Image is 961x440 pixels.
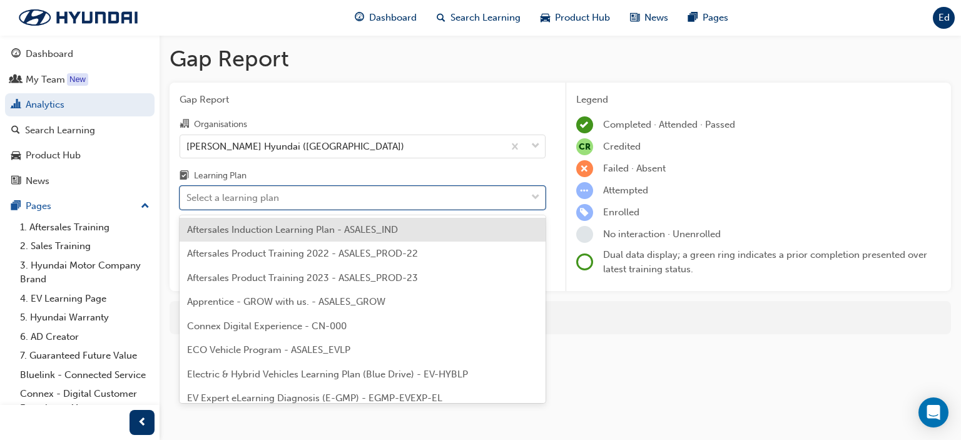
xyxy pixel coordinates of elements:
div: Pages [26,199,51,213]
a: search-iconSearch Learning [427,5,531,31]
div: My Team [26,73,65,87]
span: up-icon [141,198,150,215]
div: Dashboard [26,47,73,61]
span: Search Learning [450,11,521,25]
a: 5. Hyundai Warranty [15,308,155,327]
button: Ed [933,7,955,29]
div: For more in-depth analysis and data download, go to [179,310,942,325]
div: Select a learning plan [186,191,279,205]
a: Connex - Digital Customer Experience Management [15,384,155,417]
a: 4. EV Learning Page [15,289,155,309]
a: 3. Hyundai Motor Company Brand [15,256,155,289]
span: EV Expert eLearning Diagnosis (E-GMP) - EGMP-EVEXP-EL [187,392,442,404]
span: guage-icon [355,10,364,26]
a: news-iconNews [620,5,678,31]
span: Credited [603,141,641,152]
a: Analytics [5,93,155,116]
a: pages-iconPages [678,5,738,31]
span: pages-icon [688,10,698,26]
span: Ed [938,11,950,25]
a: 6. AD Creator [15,327,155,347]
span: null-icon [576,138,593,155]
span: Dashboard [369,11,417,25]
span: Enrolled [603,207,639,218]
span: pages-icon [11,201,21,212]
span: Product Hub [555,11,610,25]
span: ECO Vehicle Program - ASALES_EVLP [187,344,350,356]
span: learningRecordVerb_NONE-icon [576,226,593,243]
span: learningRecordVerb_ATTEMPT-icon [576,182,593,199]
span: Apprentice - GROW with us. - ASALES_GROW [187,296,385,307]
span: Dual data display; a green ring indicates a prior completion presented over latest training status. [603,249,927,275]
div: Learning Plan [194,170,247,182]
span: news-icon [630,10,639,26]
span: Attempted [603,185,648,196]
span: Aftersales Product Training 2023 - ASALES_PROD-23 [187,272,418,284]
span: organisation-icon [180,119,189,130]
span: learningRecordVerb_ENROLL-icon [576,204,593,221]
span: news-icon [11,176,21,187]
span: learningRecordVerb_FAIL-icon [576,160,593,177]
div: Tooltip anchor [67,73,88,86]
span: No interaction · Unenrolled [603,228,721,240]
button: Pages [5,195,155,218]
a: Product Hub [5,144,155,167]
span: car-icon [11,150,21,161]
a: Search Learning [5,119,155,142]
div: Legend [576,93,942,107]
span: search-icon [11,125,20,136]
a: News [5,170,155,193]
span: Aftersales Induction Learning Plan - ASALES_IND [187,224,398,235]
a: guage-iconDashboard [345,5,427,31]
div: Organisations [194,118,247,131]
span: learningplan-icon [180,171,189,182]
span: News [644,11,668,25]
span: Failed · Absent [603,163,666,174]
span: Pages [703,11,728,25]
div: Search Learning [25,123,95,138]
a: Bluelink - Connected Service [15,366,155,385]
a: 1. Aftersales Training [15,218,155,237]
div: Open Intercom Messenger [918,397,948,427]
span: prev-icon [138,415,147,431]
button: DashboardMy TeamAnalyticsSearch LearningProduct HubNews [5,40,155,195]
span: chart-icon [11,100,21,111]
span: Aftersales Product Training 2022 - ASALES_PROD-22 [187,248,418,259]
span: Gap Report [180,93,546,107]
span: search-icon [437,10,445,26]
span: learningRecordVerb_COMPLETE-icon [576,116,593,133]
span: guage-icon [11,49,21,60]
span: Connex Digital Experience - CN-000 [187,320,347,332]
span: Electric & Hybrid Vehicles Learning Plan (Blue Drive) - EV-HYBLP [187,369,468,380]
div: Product Hub [26,148,81,163]
div: News [26,174,49,188]
span: down-icon [531,138,540,155]
a: 7. Guaranteed Future Value [15,346,155,366]
div: [PERSON_NAME] Hyundai ([GEOGRAPHIC_DATA]) [186,139,404,153]
span: Completed · Attended · Passed [603,119,735,130]
img: Trak [6,4,150,31]
a: My Team [5,68,155,91]
h1: Gap Report [170,45,951,73]
span: people-icon [11,74,21,86]
span: down-icon [531,190,540,206]
a: Dashboard [5,43,155,66]
span: car-icon [541,10,550,26]
a: 2. Sales Training [15,237,155,256]
a: car-iconProduct Hub [531,5,620,31]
